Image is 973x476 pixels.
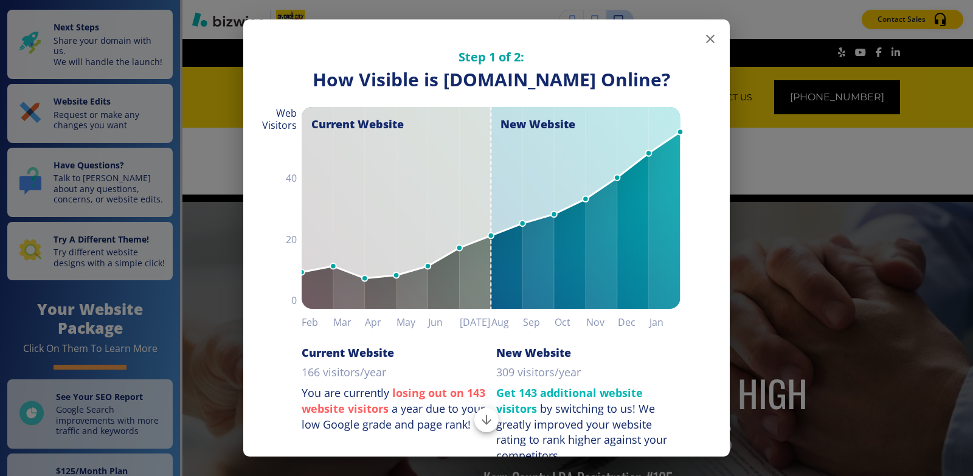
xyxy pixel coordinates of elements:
[586,314,618,331] h6: Nov
[491,314,523,331] h6: Aug
[496,345,571,360] h6: New Website
[496,385,643,416] strong: Get 143 additional website visitors
[365,314,396,331] h6: Apr
[333,314,365,331] h6: Mar
[523,314,555,331] h6: Sep
[496,385,681,464] p: by switching to us!
[496,365,581,381] p: 309 visitors/year
[649,314,681,331] h6: Jan
[460,314,491,331] h6: [DATE]
[496,401,667,463] div: We greatly improved your website rating to rank higher against your competitors.
[302,385,485,416] strong: losing out on 143 website visitors
[302,365,386,381] p: 166 visitors/year
[618,314,649,331] h6: Dec
[428,314,460,331] h6: Jun
[396,314,428,331] h6: May
[302,385,486,432] p: You are currently a year due to your low Google grade and page rank!
[474,408,499,432] button: Scroll to bottom
[302,314,333,331] h6: Feb
[302,345,394,360] h6: Current Website
[555,314,586,331] h6: Oct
